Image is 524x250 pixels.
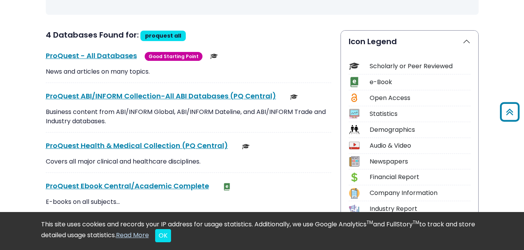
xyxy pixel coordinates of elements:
[370,172,470,182] div: Financial Report
[290,93,298,101] img: Scholarly or Peer Reviewed
[349,93,359,103] img: Icon Open Access
[370,93,470,103] div: Open Access
[349,77,360,87] img: Icon e-Book
[116,231,149,240] a: Read More
[155,229,171,242] button: Close
[41,220,483,242] div: This site uses cookies and records your IP address for usage statistics. Additionally, we use Goo...
[349,124,360,135] img: Icon Demographics
[46,91,276,101] a: ProQuest ABI/INFORM Collection-All ABI Databases (PQ Central)
[413,219,419,226] sup: TM
[145,32,181,40] span: proquest all
[46,107,331,126] p: Business content from ABI/INFORM Global, ABI/INFORM Dateline, and ABI/INFORM Trade and Industry d...
[46,51,137,60] a: ProQuest - All Databases
[341,31,478,52] button: Icon Legend
[223,183,231,191] img: e-Book
[370,204,470,214] div: Industry Report
[46,67,331,76] p: News and articles on many topics.
[370,125,470,134] div: Demographics
[46,157,331,166] p: Covers all major clinical and healthcare disciplines.
[370,109,470,119] div: Statistics
[367,219,373,226] sup: TM
[46,141,228,150] a: ProQuest Health & Medical Collection (PQ Central)
[46,197,331,207] p: E-books on all subjects…
[210,52,218,60] img: Scholarly or Peer Reviewed
[370,78,470,87] div: e-Book
[370,188,470,198] div: Company Information
[370,157,470,166] div: Newspapers
[145,52,202,61] span: Good Starting Point
[349,61,360,71] img: Icon Scholarly or Peer Reviewed
[242,143,250,150] img: Scholarly or Peer Reviewed
[349,140,360,151] img: Icon Audio & Video
[497,105,522,118] a: Back to Top
[349,109,360,119] img: Icon Statistics
[349,172,360,183] img: Icon Financial Report
[46,29,139,40] span: 4 Databases Found for:
[349,204,360,214] img: Icon Industry Report
[349,156,360,167] img: Icon Newspapers
[370,62,470,71] div: Scholarly or Peer Reviewed
[349,188,360,198] img: Icon Company Information
[46,181,209,191] a: ProQuest Ebook Central/Academic Complete
[370,141,470,150] div: Audio & Video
